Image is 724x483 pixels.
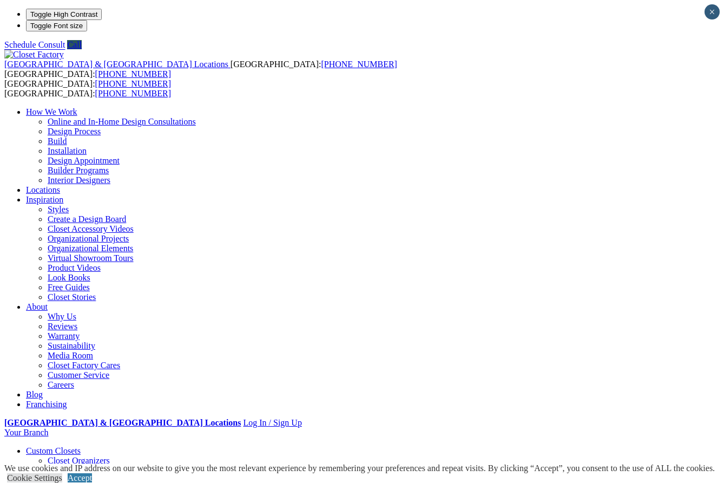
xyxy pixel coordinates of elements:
[48,341,95,350] a: Sustainability
[48,312,76,321] a: Why Us
[48,283,90,292] a: Free Guides
[243,418,301,427] a: Log In / Sign Up
[4,60,231,69] a: [GEOGRAPHIC_DATA] & [GEOGRAPHIC_DATA] Locations
[48,214,126,224] a: Create a Design Board
[48,331,80,341] a: Warranty
[68,473,92,482] a: Accept
[48,136,67,146] a: Build
[705,4,720,19] button: Close
[30,10,97,18] span: Toggle High Contrast
[26,185,60,194] a: Locations
[7,473,62,482] a: Cookie Settings
[26,400,67,409] a: Franchising
[95,89,171,98] a: [PHONE_NUMBER]
[4,418,241,427] a: [GEOGRAPHIC_DATA] & [GEOGRAPHIC_DATA] Locations
[26,446,81,455] a: Custom Closets
[26,9,102,20] button: Toggle High Contrast
[48,127,101,136] a: Design Process
[48,322,77,331] a: Reviews
[26,20,87,31] button: Toggle Font size
[48,224,134,233] a: Closet Accessory Videos
[48,380,74,389] a: Careers
[48,292,96,302] a: Closet Stories
[26,390,43,399] a: Blog
[4,428,48,437] a: Your Branch
[4,79,171,98] span: [GEOGRAPHIC_DATA]: [GEOGRAPHIC_DATA]:
[26,107,77,116] a: How We Work
[67,40,82,49] a: Call
[48,263,101,272] a: Product Videos
[48,351,93,360] a: Media Room
[48,361,120,370] a: Closet Factory Cares
[4,464,715,473] div: We use cookies and IP address on our website to give you the most relevant experience by remember...
[48,244,133,253] a: Organizational Elements
[48,253,134,263] a: Virtual Showroom Tours
[95,79,171,88] a: [PHONE_NUMBER]
[48,234,129,243] a: Organizational Projects
[48,370,109,380] a: Customer Service
[4,40,65,49] a: Schedule Consult
[4,50,64,60] img: Closet Factory
[48,117,196,126] a: Online and In-Home Design Consultations
[4,60,397,79] span: [GEOGRAPHIC_DATA]: [GEOGRAPHIC_DATA]:
[48,175,110,185] a: Interior Designers
[4,60,228,69] span: [GEOGRAPHIC_DATA] & [GEOGRAPHIC_DATA] Locations
[26,195,63,204] a: Inspiration
[321,60,397,69] a: [PHONE_NUMBER]
[48,156,120,165] a: Design Appointment
[48,456,110,465] a: Closet Organizers
[30,22,83,30] span: Toggle Font size
[48,205,69,214] a: Styles
[95,69,171,79] a: [PHONE_NUMBER]
[48,166,109,175] a: Builder Programs
[48,146,87,155] a: Installation
[48,273,90,282] a: Look Books
[26,302,48,311] a: About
